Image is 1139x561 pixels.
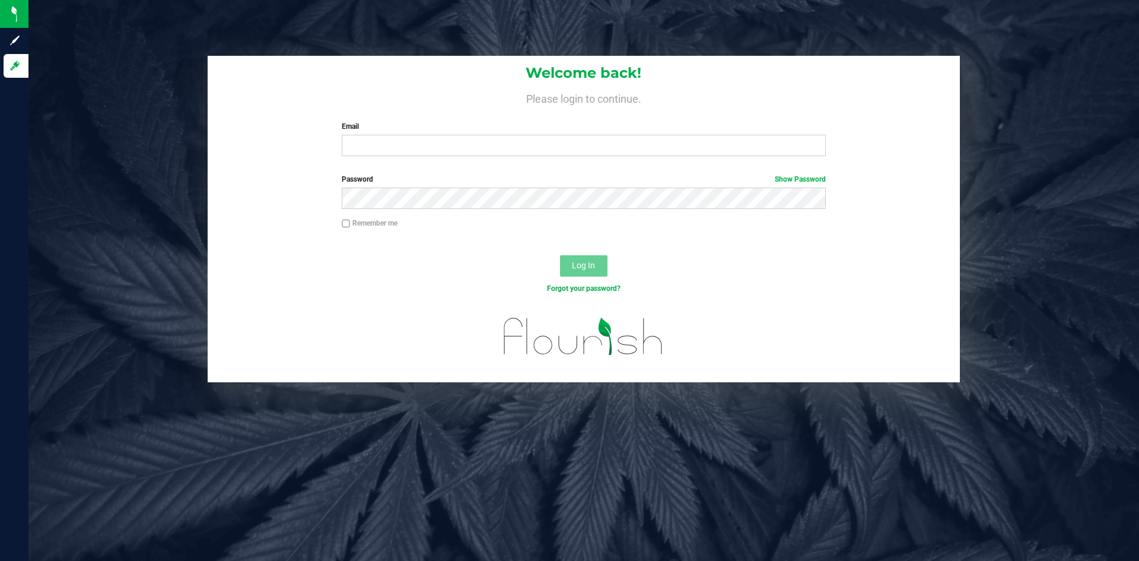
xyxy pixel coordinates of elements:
[342,175,373,183] span: Password
[208,90,960,104] h4: Please login to continue.
[9,60,21,72] inline-svg: Log in
[342,218,397,229] label: Remember me
[9,34,21,46] inline-svg: Sign up
[560,255,607,277] button: Log In
[342,121,825,132] label: Email
[775,175,826,183] a: Show Password
[208,65,960,81] h1: Welcome back!
[547,284,621,293] a: Forgot your password?
[342,220,350,228] input: Remember me
[489,306,677,367] img: flourish_logo.svg
[572,261,595,270] span: Log In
